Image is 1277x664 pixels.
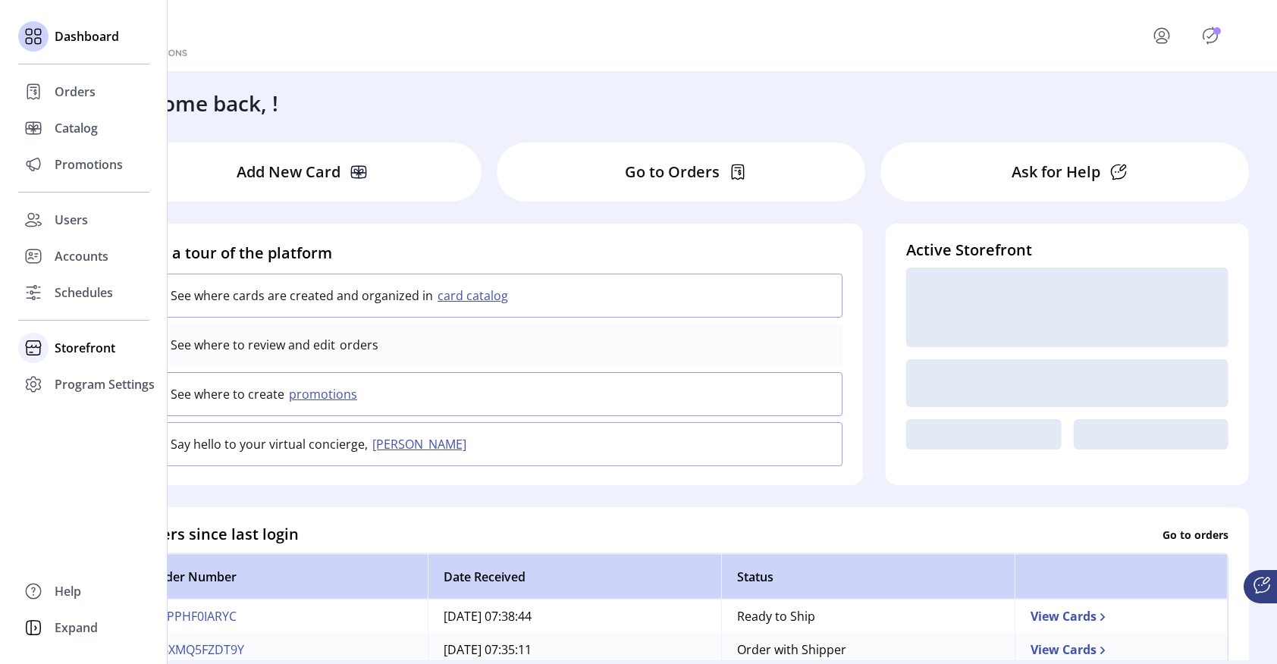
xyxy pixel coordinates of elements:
span: Storefront [55,339,115,357]
th: Date Received [428,554,721,600]
button: [PERSON_NAME] [368,435,475,453]
button: menu [1131,17,1198,54]
p: orders [335,336,378,354]
span: Help [55,582,81,600]
th: Order Number [134,554,428,600]
h4: Orders since last login [133,523,299,546]
span: Dashboard [55,27,119,45]
button: Publisher Panel [1198,23,1222,48]
h4: Take a tour of the platform [133,242,842,265]
td: NCPPHF0IARYC [134,600,428,633]
td: View Cards [1015,600,1228,633]
p: Go to orders [1162,526,1228,542]
span: Accounts [55,247,108,265]
p: Ask for Help [1012,161,1100,183]
span: Orders [55,83,96,101]
p: See where to create [171,385,284,403]
button: promotions [284,385,366,403]
span: Catalog [55,119,98,137]
h4: Active Storefront [906,239,1228,262]
button: card catalog [433,287,517,305]
p: Add New Card [237,161,340,183]
p: Go to Orders [625,161,720,183]
span: Program Settings [55,375,155,393]
h3: Welcome back, ! [114,87,278,119]
span: Expand [55,619,98,637]
td: [DATE] 07:38:44 [428,600,721,633]
td: Ready to Ship [721,600,1015,633]
p: See where to review and edit [171,336,335,354]
p: See where cards are created and organized in [171,287,433,305]
span: Schedules [55,283,113,302]
th: Status [721,554,1015,600]
span: Users [55,211,88,229]
span: Promotions [55,155,123,174]
p: Say hello to your virtual concierge, [171,435,368,453]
